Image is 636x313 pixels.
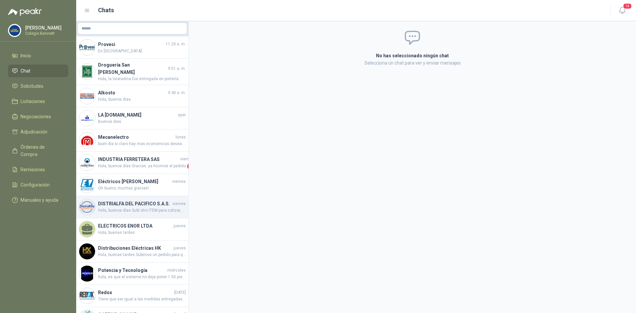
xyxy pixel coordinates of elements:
span: Hola, buenas tardes Subimos un pedido para que por favor lo [PERSON_NAME] [98,252,186,258]
span: Chat [21,67,30,75]
img: Company Logo [79,64,95,79]
a: Remisiones [8,163,68,176]
a: Company LogoDISTRIALFA DEL PACIFICO S.A.S.viernesHola, buenos días Subí otro ITEM para cotizar, m... [76,196,188,218]
h4: Distribuciones Eléctricas HK [98,244,172,252]
a: Company LogoProvesi11:20 a. m.En [GEOGRAPHIC_DATA]. [76,36,188,59]
a: Company LogoMecanelectrolunesbuen dia si claro hay mas economicas desea que le cotice una mas eco... [76,130,188,152]
a: Adjudicación [8,126,68,138]
span: [DATE] [174,289,186,296]
span: viernes [172,201,186,207]
h4: Mecanelectro [98,133,174,141]
span: ayer [178,112,186,118]
span: jueves [174,223,186,229]
a: Licitaciones [8,95,68,108]
img: Company Logo [79,199,95,215]
img: Company Logo [79,177,95,193]
a: Inicio [8,49,68,62]
img: Company Logo [79,266,95,282]
a: Órdenes de Compra [8,141,68,161]
h4: Provesi [98,41,164,48]
button: 14 [616,5,628,17]
span: viernes [172,179,186,185]
span: lunes [176,134,186,140]
h4: Eléctricos [PERSON_NAME] [98,178,171,185]
span: Manuales y ayuda [21,196,58,204]
h4: Potencia y Tecnología [98,267,166,274]
span: Configuración [21,181,50,188]
span: hola, es que el sistema no deja poner 1.50 por eso pusimos VER DESCRIPCIÓN...les aparece? [98,274,186,280]
a: Company LogoINDUSTRIA FERRETERA SASviernesHola, buenos días Gracias..ya hicimos el pedido1 [76,152,188,174]
span: Inicio [21,52,31,59]
h1: Chats [98,6,114,15]
span: Adjudicación [21,128,47,135]
span: 1 [187,163,194,170]
a: Negociaciones [8,110,68,123]
span: Hola, buenos días Subí otro ITEM para cotizar, me puedes ayudar porfa? [98,207,186,214]
a: Chat [8,65,68,77]
span: Órdenes de Compra [21,143,62,158]
img: Company Logo [79,288,95,304]
img: Company Logo [79,243,95,259]
span: miércoles [167,267,186,274]
a: Company LogoRedox[DATE]Tiene que ser igual a las medidas entregadas. [76,285,188,307]
span: Hola, buenas tardes [98,230,186,236]
h4: DISTRIALFA DEL PACIFICO S.A.S. [98,200,171,207]
span: buen dia si claro hay mas economicas desea que le cotice una mas economica ? [98,141,186,147]
img: Company Logo [79,132,95,148]
img: Company Logo [79,110,95,126]
a: Company LogoLA [DOMAIN_NAME]ayerBuenos dias [76,107,188,130]
h4: ELECTRICOS ENOR LTDA [98,222,172,230]
h4: Alkosto [98,89,167,96]
span: 9:51 a. m. [168,66,186,72]
p: [PERSON_NAME] [25,26,67,30]
a: Company LogoPotencia y Tecnologíamiércoleshola, es que el sistema no deja poner 1.50 por eso pusi... [76,263,188,285]
a: Configuración [8,179,68,191]
a: Company LogoDistribuciones Eléctricas HKjuevesHola, buenas tardes Subimos un pedido para que por ... [76,240,188,263]
a: Solicitudes [8,80,68,92]
span: Remisiones [21,166,45,173]
span: Tiene que ser igual a las medidas entregadas. [98,296,186,302]
span: Buenos dias [98,119,186,125]
p: Colegio Bennett [25,31,67,35]
img: Logo peakr [8,8,42,16]
h2: No has seleccionado ningún chat [297,52,528,59]
span: 9:40 a. m. [168,90,186,96]
span: Hola, buenos días [98,96,186,103]
span: 11:20 a. m. [166,41,186,47]
a: Company LogoEléctricos [PERSON_NAME]viernesOh bueno, muchas gracias! [76,174,188,196]
h4: Droguería San [PERSON_NAME] [98,61,167,76]
a: Manuales y ayuda [8,194,68,206]
a: Company LogoAlkosto9:40 a. m.Hola, buenos días [76,85,188,107]
h4: LA [DOMAIN_NAME] [98,111,177,119]
img: Company Logo [79,39,95,55]
p: Selecciona un chat para ver y enviar mensajes [297,59,528,67]
img: Company Logo [8,24,21,37]
span: Hola, buenos días Gracias..ya hicimos el pedido [98,163,186,170]
a: Company LogoDroguería San [PERSON_NAME]9:51 a. m.Hola, la loratadina fue entregada en portería [76,59,188,85]
h4: Redox [98,289,173,296]
h4: INDUSTRIA FERRETERA SAS [98,156,179,163]
span: viernes [180,156,194,162]
span: jueves [174,245,186,251]
span: Solicitudes [21,82,43,90]
span: Negociaciones [21,113,51,120]
a: ELECTRICOS ENOR LTDAjuevesHola, buenas tardes [76,218,188,240]
span: Licitaciones [21,98,45,105]
img: Company Logo [79,155,95,171]
span: 14 [623,3,632,9]
span: Hola, la loratadina fue entregada en portería [98,76,186,82]
span: Oh bueno, muchas gracias! [98,185,186,191]
img: Company Logo [79,88,95,104]
span: En [GEOGRAPHIC_DATA]. [98,48,186,54]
